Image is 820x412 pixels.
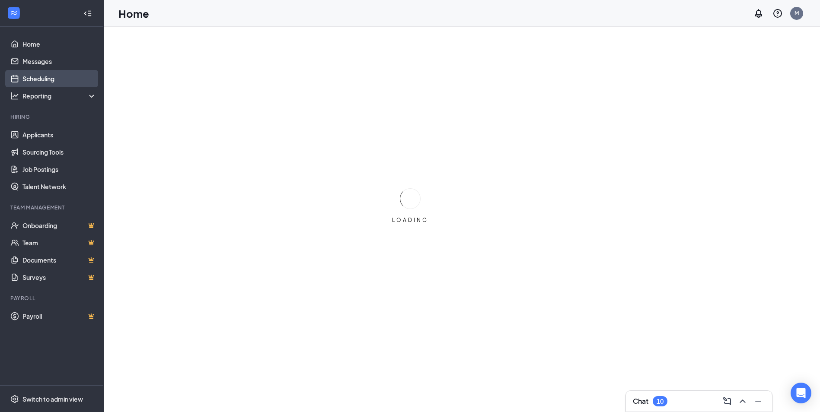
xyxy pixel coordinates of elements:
h1: Home [118,6,149,21]
div: 10 [657,398,664,405]
div: Reporting [22,92,97,100]
a: Sourcing Tools [22,143,96,161]
div: Payroll [10,295,95,302]
svg: ComposeMessage [722,396,732,406]
svg: Settings [10,395,19,403]
div: Open Intercom Messenger [791,383,811,403]
div: Switch to admin view [22,395,83,403]
div: LOADING [389,216,432,224]
a: SurveysCrown [22,269,96,286]
button: ChevronUp [736,394,750,408]
a: Applicants [22,126,96,143]
svg: Collapse [83,9,92,18]
div: Hiring [10,113,95,120]
a: OnboardingCrown [22,217,96,234]
a: TeamCrown [22,234,96,251]
a: Talent Network [22,178,96,195]
button: ComposeMessage [720,394,734,408]
button: Minimize [751,394,765,408]
a: Messages [22,53,96,70]
a: DocumentsCrown [22,251,96,269]
div: Team Management [10,204,95,211]
svg: QuestionInfo [772,8,783,19]
a: Job Postings [22,161,96,178]
svg: Minimize [753,396,763,406]
svg: WorkstreamLogo [10,9,18,17]
a: PayrollCrown [22,307,96,325]
h3: Chat [633,396,648,406]
svg: Notifications [753,8,764,19]
a: Home [22,35,96,53]
div: M [794,10,799,17]
svg: Analysis [10,92,19,100]
a: Scheduling [22,70,96,87]
svg: ChevronUp [737,396,748,406]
